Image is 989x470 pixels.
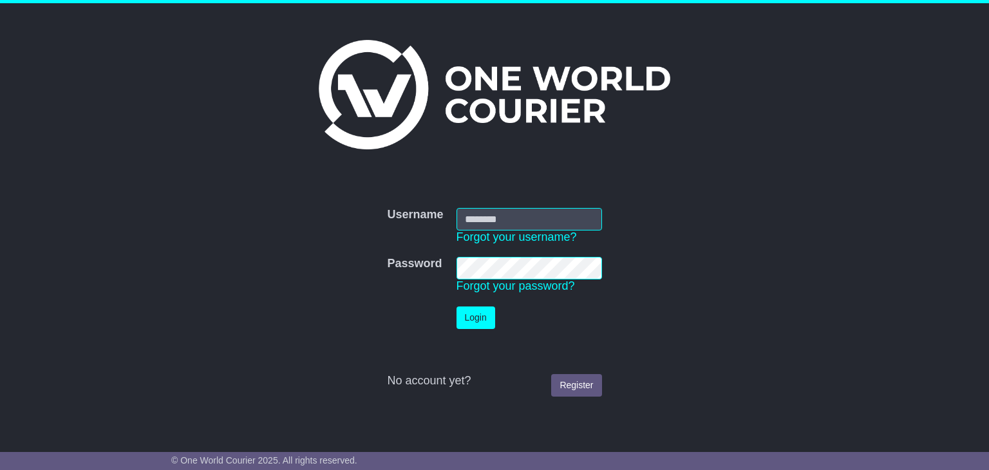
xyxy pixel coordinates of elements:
[551,374,601,397] a: Register
[319,40,670,149] img: One World
[171,455,357,465] span: © One World Courier 2025. All rights reserved.
[457,230,577,243] a: Forgot your username?
[457,279,575,292] a: Forgot your password?
[387,374,601,388] div: No account yet?
[457,306,495,329] button: Login
[387,257,442,271] label: Password
[387,208,443,222] label: Username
